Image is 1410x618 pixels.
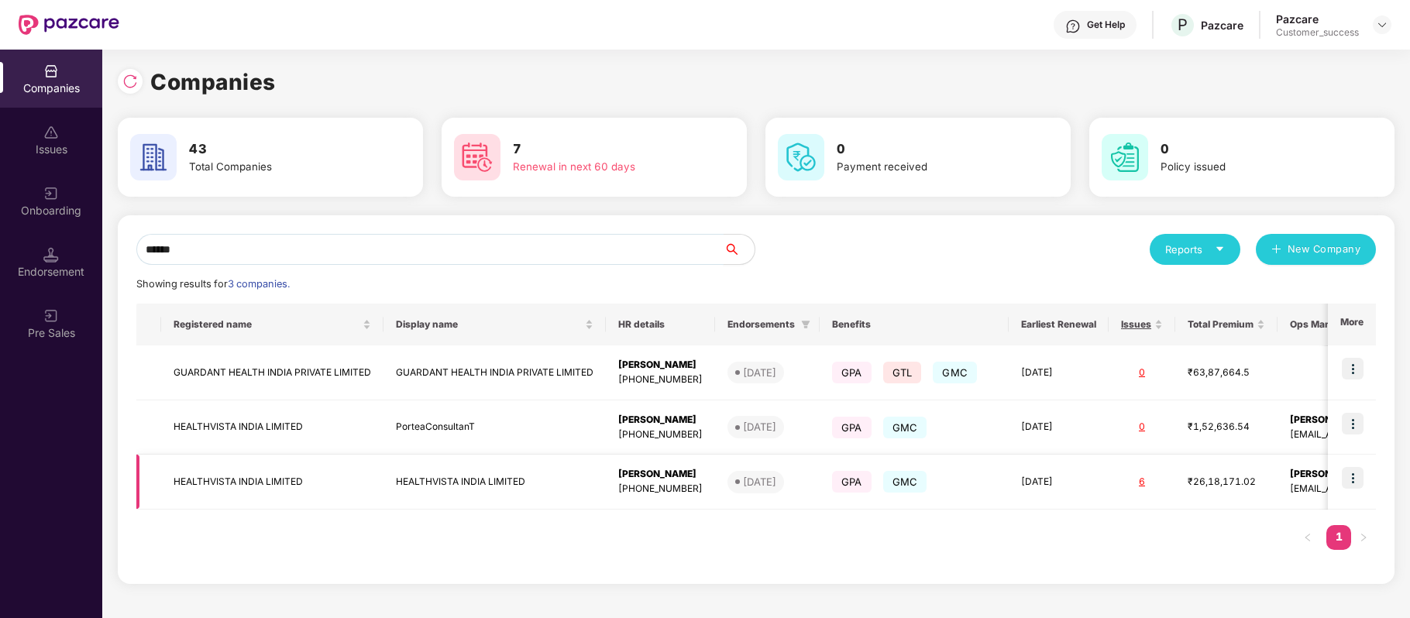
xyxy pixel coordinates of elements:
[1121,475,1163,489] div: 6
[723,234,755,265] button: search
[1342,413,1364,434] img: icon
[1165,242,1225,257] div: Reports
[122,74,138,89] img: svg+xml;base64,PHN2ZyBpZD0iUmVsb2FkLTMyeDMyIiB4bWxucz0iaHR0cDovL3d3dy53My5vcmcvMjAwMC9zdmciIHdpZH...
[1215,244,1225,254] span: caret-down
[454,134,500,180] img: svg+xml;base64,PHN2ZyB4bWxucz0iaHR0cDovL3d3dy53My5vcmcvMjAwMC9zdmciIHdpZHRoPSI2MCIgaGVpZ2h0PSI2MC...
[1359,533,1368,542] span: right
[618,427,703,442] div: [PHONE_NUMBER]
[43,125,59,140] img: svg+xml;base64,PHN2ZyBpZD0iSXNzdWVzX2Rpc2FibGVkIiB4bWxucz0iaHR0cDovL3d3dy53My5vcmcvMjAwMC9zdmciIH...
[1326,525,1351,548] a: 1
[150,65,276,99] h1: Companies
[1276,12,1359,26] div: Pazcare
[1376,19,1388,31] img: svg+xml;base64,PHN2ZyBpZD0iRHJvcGRvd24tMzJ4MzIiIHhtbG5zPSJodHRwOi8vd3d3LnczLm9yZy8yMDAwL3N2ZyIgd2...
[130,134,177,180] img: svg+xml;base64,PHN2ZyB4bWxucz0iaHR0cDovL3d3dy53My5vcmcvMjAwMC9zdmciIHdpZHRoPSI2MCIgaGVpZ2h0PSI2MC...
[383,455,606,510] td: HEALTHVISTA INDIA LIMITED
[1201,18,1243,33] div: Pazcare
[43,308,59,324] img: svg+xml;base64,PHN2ZyB3aWR0aD0iMjAiIGhlaWdodD0iMjAiIHZpZXdCb3g9IjAgMCAyMCAyMCIgZmlsbD0ibm9uZSIgeG...
[1109,304,1175,345] th: Issues
[778,134,824,180] img: svg+xml;base64,PHN2ZyB4bWxucz0iaHR0cDovL3d3dy53My5vcmcvMjAwMC9zdmciIHdpZHRoPSI2MCIgaGVpZ2h0PSI2MC...
[1351,525,1376,550] button: right
[1276,26,1359,39] div: Customer_success
[513,139,696,160] h3: 7
[837,159,1020,175] div: Payment received
[743,474,776,489] div: [DATE]
[832,362,872,383] span: GPA
[832,417,872,438] span: GPA
[1326,525,1351,550] li: 1
[883,362,922,383] span: GTL
[1009,345,1109,400] td: [DATE]
[1009,304,1109,345] th: Earliest Renewal
[798,315,813,334] span: filter
[43,64,59,79] img: svg+xml;base64,PHN2ZyBpZD0iQ29tcGFuaWVzIiB4bWxucz0iaHR0cDovL3d3dy53My5vcmcvMjAwMC9zdmciIHdpZHRoPS...
[1009,400,1109,455] td: [DATE]
[1303,533,1312,542] span: left
[1121,318,1151,331] span: Issues
[161,304,383,345] th: Registered name
[161,345,383,400] td: GUARDANT HEALTH INDIA PRIVATE LIMITED
[1288,242,1361,257] span: New Company
[933,362,977,383] span: GMC
[1342,358,1364,379] img: icon
[1256,234,1376,265] button: plusNew Company
[228,278,290,290] span: 3 companies.
[1102,134,1148,180] img: svg+xml;base64,PHN2ZyB4bWxucz0iaHR0cDovL3d3dy53My5vcmcvMjAwMC9zdmciIHdpZHRoPSI2MCIgaGVpZ2h0PSI2MC...
[1161,159,1343,175] div: Policy issued
[1295,525,1320,550] li: Previous Page
[837,139,1020,160] h3: 0
[174,318,359,331] span: Registered name
[383,304,606,345] th: Display name
[396,318,582,331] span: Display name
[383,400,606,455] td: PorteaConsultanT
[727,318,795,331] span: Endorsements
[513,159,696,175] div: Renewal in next 60 days
[1161,139,1343,160] h3: 0
[618,373,703,387] div: [PHONE_NUMBER]
[618,467,703,482] div: [PERSON_NAME]
[43,186,59,201] img: svg+xml;base64,PHN2ZyB3aWR0aD0iMjAiIGhlaWdodD0iMjAiIHZpZXdCb3g9IjAgMCAyMCAyMCIgZmlsbD0ibm9uZSIgeG...
[1351,525,1376,550] li: Next Page
[189,139,372,160] h3: 43
[820,304,1009,345] th: Benefits
[1271,244,1281,256] span: plus
[1295,525,1320,550] button: left
[1121,366,1163,380] div: 0
[1188,475,1265,489] div: ₹26,18,171.02
[832,471,872,493] span: GPA
[1121,420,1163,434] div: 0
[743,419,776,434] div: [DATE]
[1178,15,1188,34] span: P
[1188,420,1265,434] div: ₹1,52,636.54
[43,247,59,263] img: svg+xml;base64,PHN2ZyB3aWR0aD0iMTQuNSIgaGVpZ2h0PSIxNC41IiB2aWV3Qm94PSIwIDAgMTYgMTYiIGZpbGw9Im5vbm...
[136,278,290,290] span: Showing results for
[883,471,927,493] span: GMC
[618,413,703,427] div: [PERSON_NAME]
[618,482,703,496] div: [PHONE_NUMBER]
[1065,19,1081,34] img: svg+xml;base64,PHN2ZyBpZD0iSGVscC0zMngzMiIgeG1sbnM9Imh0dHA6Ly93d3cudzMub3JnLzIwMDAvc3ZnIiB3aWR0aD...
[723,243,755,256] span: search
[1328,304,1376,345] th: More
[19,15,119,35] img: New Pazcare Logo
[801,320,810,329] span: filter
[1009,455,1109,510] td: [DATE]
[161,400,383,455] td: HEALTHVISTA INDIA LIMITED
[161,455,383,510] td: HEALTHVISTA INDIA LIMITED
[1188,366,1265,380] div: ₹63,87,664.5
[1188,318,1254,331] span: Total Premium
[189,159,372,175] div: Total Companies
[606,304,715,345] th: HR details
[1175,304,1278,345] th: Total Premium
[618,358,703,373] div: [PERSON_NAME]
[1087,19,1125,31] div: Get Help
[383,345,606,400] td: GUARDANT HEALTH INDIA PRIVATE LIMITED
[883,417,927,438] span: GMC
[743,365,776,380] div: [DATE]
[1342,467,1364,489] img: icon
